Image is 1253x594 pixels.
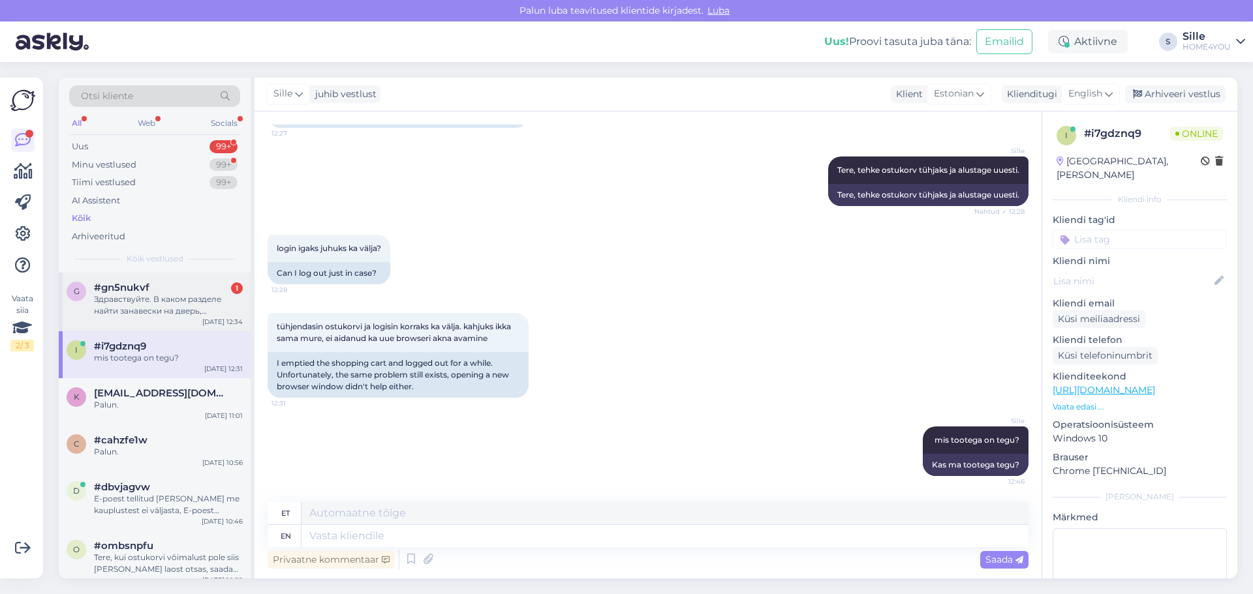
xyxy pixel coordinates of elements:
div: 99+ [209,158,238,171]
p: Klienditeekond [1053,370,1227,383]
div: [DATE] 12:31 [204,364,243,374]
span: Sille [976,416,1025,426]
div: 1 [231,282,243,294]
span: tühjendasin ostukorvi ja logisin korraks ka välja. kahjuks ikka sama mure, ei aidanud ka uue brow... [277,321,513,343]
span: #dbvjagvw [94,481,150,493]
span: 12:28 [271,285,320,295]
span: login igaks juhuks ka välja? [277,243,381,253]
input: Lisa tag [1053,230,1227,249]
p: Kliendi tag'id [1053,213,1227,227]
span: k [74,392,80,402]
span: #i7gdznq9 [94,340,146,352]
div: Palun. [94,446,243,458]
div: mis tootega on tegu? [94,352,243,364]
div: Uus [72,140,88,153]
span: Tere, tehke ostukorv tühjaks ja alustage uuesti. [837,165,1019,175]
div: [GEOGRAPHIC_DATA], [PERSON_NAME] [1057,155,1201,182]
span: #cahzfe1w [94,434,147,446]
div: 2 / 3 [10,340,34,351]
span: Estonian [934,87,974,101]
div: I emptied the shopping cart and logged out for a while. Unfortunately, the same problem still exi... [268,352,529,398]
span: d [73,486,80,496]
div: Socials [208,115,240,132]
p: Märkmed [1053,511,1227,524]
div: S [1159,33,1177,51]
div: E-poest tellitud [PERSON_NAME] me kauplustest ei väljasta, E-poest tellitud [PERSON_NAME] saate 1... [94,493,243,516]
span: Kõik vestlused [127,253,183,265]
span: Sille [273,87,292,101]
div: Kõik [72,212,91,225]
div: Tere, kui ostukorvi võimalust pole siis [PERSON_NAME] laost otsas, saada ainult meie Home4you kau... [94,552,243,575]
div: Arhiveeri vestlus [1125,85,1226,103]
span: g [74,286,80,296]
div: AI Assistent [72,194,120,207]
div: Minu vestlused [72,158,136,171]
div: Arhiveeritud [72,230,125,243]
div: Tiimi vestlused [72,176,136,189]
div: 99+ [209,140,238,153]
p: Operatsioonisüsteem [1053,418,1227,432]
div: Kliendi info [1053,194,1227,205]
div: Vaata siia [10,293,34,351]
p: Brauser [1053,451,1227,464]
div: 99+ [209,176,238,189]
div: [PERSON_NAME] [1053,491,1227,503]
span: English [1068,87,1102,101]
div: Palun. [94,399,243,411]
div: Küsi telefoninumbrit [1053,347,1158,364]
div: # i7gdznq9 [1084,126,1170,141]
img: Askly Logo [10,88,35,113]
div: Proovi tasuta juba täna: [824,34,971,50]
span: 12:27 [271,128,320,138]
div: Tere, tehke ostukorv tühjaks ja alustage uuesti. [828,184,1029,206]
span: 12:46 [976,477,1025,486]
div: Klient [891,87,923,101]
div: Can I log out just in case? [268,262,390,284]
span: Luba [704,5,734,16]
span: i [75,345,78,355]
b: Uus! [824,35,849,48]
div: [DATE] 10:29 [202,575,243,585]
span: Nähtud ✓ 12:28 [974,207,1025,216]
div: [DATE] 12:34 [202,317,243,327]
p: Kliendi email [1053,297,1227,310]
div: [DATE] 10:46 [202,516,243,526]
div: Sille [1183,31,1231,42]
div: HOME4YOU [1183,42,1231,52]
span: Online [1170,126,1223,141]
div: Privaatne kommentaar [268,551,395,569]
span: o [73,544,80,554]
span: #ombsnpfu [94,540,153,552]
div: Здравствуйте. В каком разделе найти занавески на дверь, бусинами? [94,293,243,317]
p: Kliendi nimi [1053,254,1227,268]
div: [DATE] 10:56 [202,458,243,468]
p: Kliendi telefon [1053,333,1227,347]
div: juhib vestlust [310,87,377,101]
span: 12:31 [271,398,320,408]
div: et [281,502,290,524]
a: [URL][DOMAIN_NAME] [1053,384,1155,396]
div: All [69,115,84,132]
div: [DATE] 11:01 [205,411,243,421]
span: #gn5nukvf [94,282,149,293]
span: i [1065,130,1068,140]
p: Vaata edasi ... [1053,401,1227,413]
span: Saada [985,554,1023,565]
button: Emailid [976,29,1032,54]
div: Aktiivne [1048,30,1128,53]
span: c [74,439,80,449]
span: karmentalur@gmail.com [94,387,230,399]
input: Lisa nimi [1053,274,1212,288]
span: Sille [976,146,1025,156]
span: Otsi kliente [81,89,133,103]
div: Kas ma tootega tegu? [923,454,1029,476]
span: mis tootega on tegu? [935,435,1019,445]
a: SilleHOME4YOU [1183,31,1245,52]
div: Klienditugi [1002,87,1057,101]
p: Windows 10 [1053,432,1227,445]
div: Web [135,115,158,132]
p: Chrome [TECHNICAL_ID] [1053,464,1227,478]
div: Küsi meiliaadressi [1053,310,1145,328]
div: en [281,525,291,547]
